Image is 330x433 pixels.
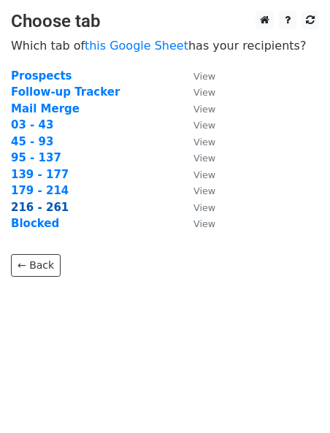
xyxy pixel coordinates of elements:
a: View [179,151,215,164]
a: 95 - 137 [11,151,61,164]
a: View [179,102,215,115]
a: Mail Merge [11,102,80,115]
small: View [193,87,215,98]
a: View [179,69,215,83]
a: View [179,168,215,181]
a: View [179,118,215,131]
a: View [179,135,215,148]
small: View [193,185,215,196]
a: View [179,85,215,99]
a: ← Back [11,254,61,277]
a: View [179,201,215,214]
a: Prospects [11,69,72,83]
a: View [179,217,215,230]
small: View [193,153,215,164]
a: View [179,184,215,197]
small: View [193,71,215,82]
h3: Choose tab [11,11,319,32]
small: View [193,202,215,213]
small: View [193,120,215,131]
iframe: Chat Widget [257,363,330,433]
a: Blocked [11,217,59,230]
a: Follow-up Tracker [11,85,120,99]
a: 179 - 214 [11,184,69,197]
a: 216 - 261 [11,201,69,214]
a: 03 - 43 [11,118,53,131]
small: View [193,137,215,147]
a: this Google Sheet [85,39,188,53]
a: 45 - 93 [11,135,53,148]
small: View [193,218,215,229]
small: View [193,104,215,115]
p: Which tab of has your recipients? [11,38,319,53]
a: 139 - 177 [11,168,69,181]
small: View [193,169,215,180]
